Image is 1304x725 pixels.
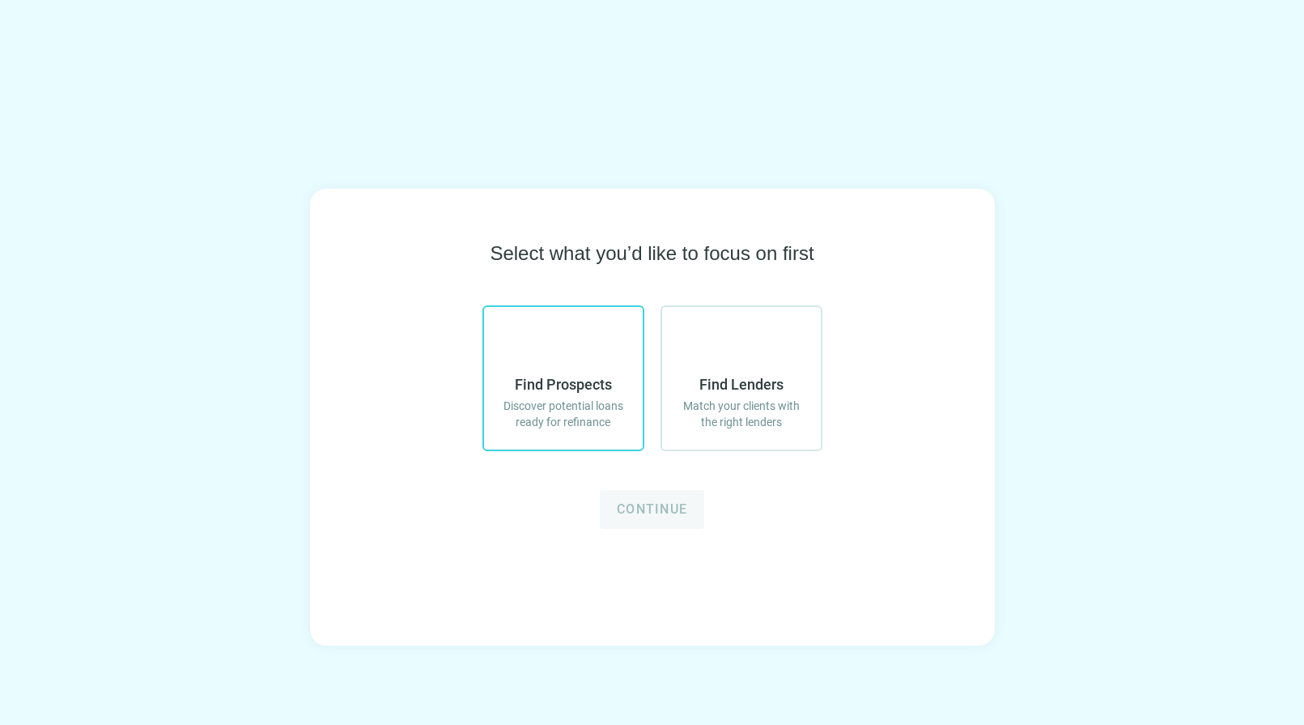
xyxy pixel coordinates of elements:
span: Find Prospects [515,375,612,394]
button: Continue [600,490,704,529]
span: Find Lenders [699,375,784,394]
span: Match your clients with the right lenders [678,398,805,430]
span: Select what you’d like to focus on first [490,241,813,267]
span: Discover potential loans ready for refinance [500,398,627,430]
